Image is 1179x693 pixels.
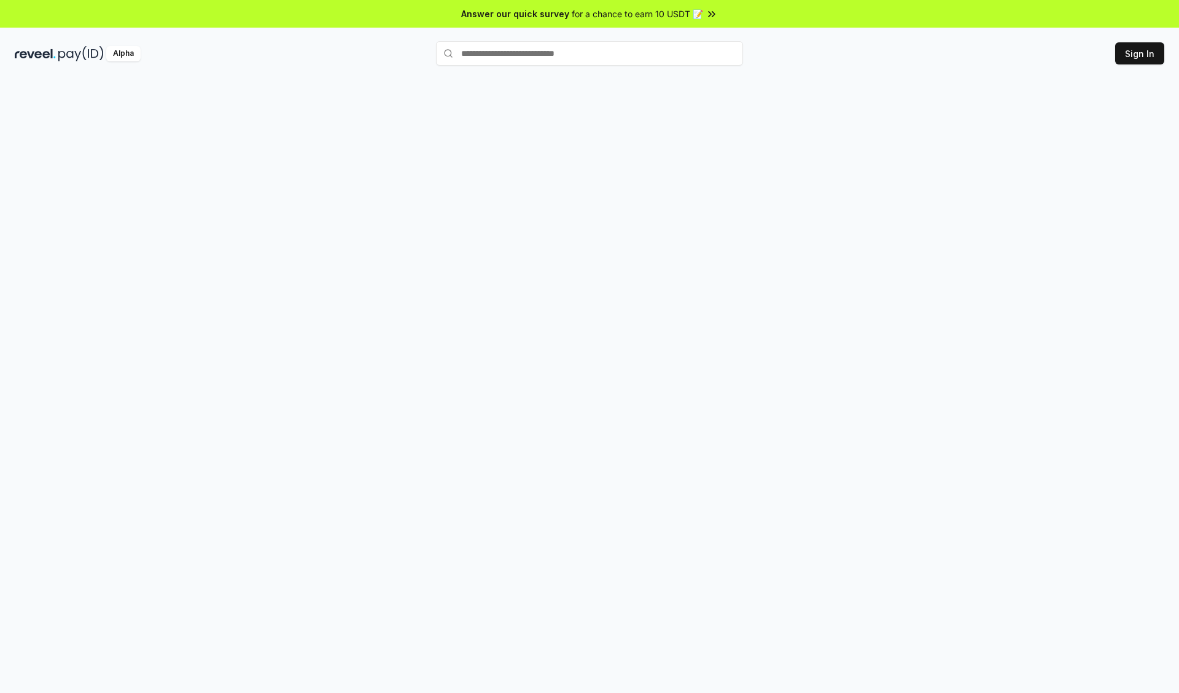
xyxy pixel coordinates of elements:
div: Alpha [106,46,141,61]
span: Answer our quick survey [461,7,569,20]
span: for a chance to earn 10 USDT 📝 [572,7,703,20]
button: Sign In [1115,42,1164,64]
img: pay_id [58,46,104,61]
img: reveel_dark [15,46,56,61]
